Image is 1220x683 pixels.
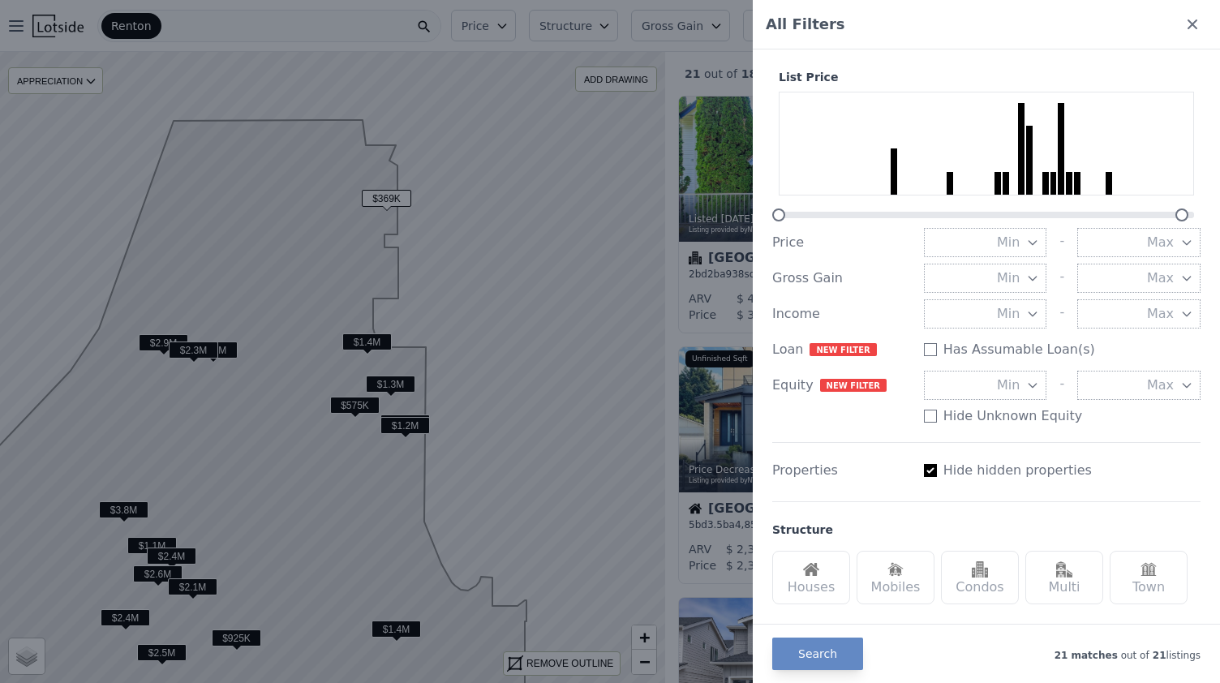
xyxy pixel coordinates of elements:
img: Multi [1056,561,1072,578]
button: Max [1077,228,1201,257]
label: Has Assumable Loan(s) [943,340,1095,359]
div: Income [772,304,911,324]
div: - [1059,299,1064,329]
button: Max [1077,264,1201,293]
label: Hide hidden properties [943,461,1092,480]
div: - [1059,371,1064,400]
div: Loan [772,340,911,359]
span: Max [1147,376,1174,395]
button: Min [924,299,1047,329]
span: 21 matches [1055,650,1118,661]
div: Multi [1025,551,1103,604]
img: Town [1141,561,1157,578]
label: Hide Unknown Equity [943,406,1083,426]
span: Min [997,376,1020,395]
span: Max [1147,268,1174,288]
div: List Price [772,69,1201,85]
div: Equity [772,376,911,395]
span: Max [1147,233,1174,252]
img: Mobiles [887,561,904,578]
div: out of listings [863,646,1201,662]
button: Min [924,264,1047,293]
button: Min [924,228,1047,257]
span: Min [997,268,1020,288]
span: NEW FILTER [810,343,876,356]
div: Structure [772,522,833,538]
img: Houses [803,561,819,578]
div: Town [1110,551,1188,604]
button: Min [924,371,1047,400]
div: Gross Gain [772,268,911,288]
span: NEW FILTER [820,379,887,392]
span: Min [997,233,1020,252]
div: - [1059,228,1064,257]
span: Max [1147,304,1174,324]
div: Mobiles [857,551,934,604]
img: Condos [972,561,988,578]
div: Properties [772,461,911,480]
button: Search [772,638,863,670]
span: All Filters [766,13,845,36]
div: Condos [941,551,1019,604]
div: Houses [772,551,850,604]
span: 21 [1149,650,1166,661]
button: Max [1077,371,1201,400]
button: Max [1077,299,1201,329]
div: Price [772,233,911,252]
span: Min [997,304,1020,324]
div: - [1059,264,1064,293]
